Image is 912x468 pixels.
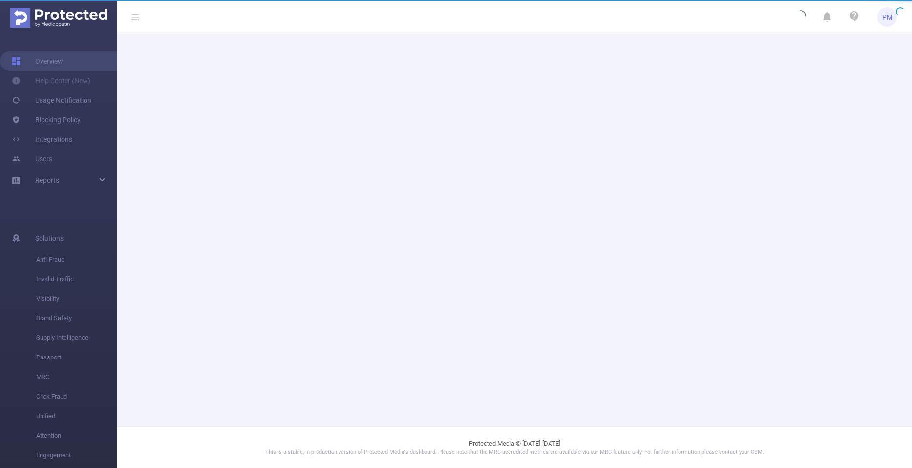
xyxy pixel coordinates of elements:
span: Passport [36,348,117,367]
span: Unified [36,406,117,426]
span: Engagement [36,446,117,465]
a: Integrations [12,130,72,149]
span: Brand Safety [36,309,117,328]
p: This is a stable, in production version of Protected Media's dashboard. Please note that the MRC ... [142,448,888,457]
span: Click Fraud [36,387,117,406]
i: icon: loading [794,10,806,24]
span: MRC [36,367,117,387]
span: Attention [36,426,117,446]
footer: Protected Media © [DATE]-[DATE] [117,426,912,468]
a: Usage Notification [12,90,91,110]
span: Solutions [35,228,64,248]
a: Users [12,149,52,169]
span: Anti-Fraud [36,250,117,269]
a: Reports [35,171,59,190]
a: Overview [12,51,63,71]
span: Visibility [36,289,117,309]
span: PM [882,7,892,27]
span: Supply Intelligence [36,328,117,348]
span: Invalid Traffic [36,269,117,289]
a: Blocking Policy [12,110,81,130]
img: Protected Media [10,8,107,28]
span: Reports [35,177,59,184]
